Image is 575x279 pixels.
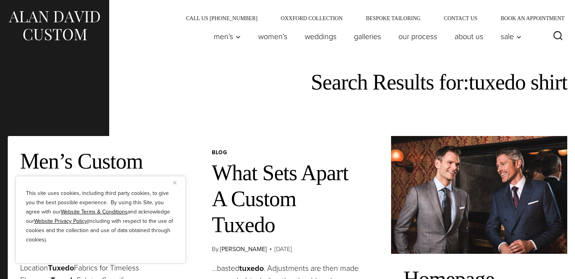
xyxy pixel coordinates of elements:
[20,149,143,199] a: Men’s Custom Tuxedos
[174,15,567,21] nav: Secondary Navigation
[446,29,492,44] a: About Us
[432,15,489,21] a: Contact Us
[212,244,219,254] span: By
[469,70,567,94] span: tuxedo shirt
[250,29,296,44] a: Women’s
[296,29,345,44] a: weddings
[61,208,128,216] a: Website Terms & Conditions
[220,245,267,253] a: [PERSON_NAME]
[34,217,87,225] a: Website Privacy Policy
[173,181,177,184] img: Close
[173,178,182,187] button: Close
[269,15,354,21] a: Oxxford Collection
[354,15,432,21] a: Bespoke Tailoring
[345,29,390,44] a: Galleries
[390,29,446,44] a: Our Process
[275,244,292,254] time: [DATE]
[8,9,101,43] img: Alan David Custom
[8,69,567,95] h1: Search Results for:
[212,148,227,157] a: blog
[391,136,567,253] img: Two men in custom suits, one in blue double breasted pinstripe suit and one in medium grey over p...
[48,262,74,274] strong: Tuxedo
[489,15,567,21] a: Book an Appointment
[174,15,269,21] a: Call Us [PHONE_NUMBER]
[205,29,526,44] nav: Primary Navigation
[549,27,567,46] button: View Search Form
[501,33,522,40] span: Sale
[212,161,348,237] a: What Sets Apart A Custom Tuxedo
[26,189,175,245] p: This site uses cookies, including third party cookies, to give you the best possible experience. ...
[214,33,241,40] span: Men’s
[239,262,264,274] strong: tuxedo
